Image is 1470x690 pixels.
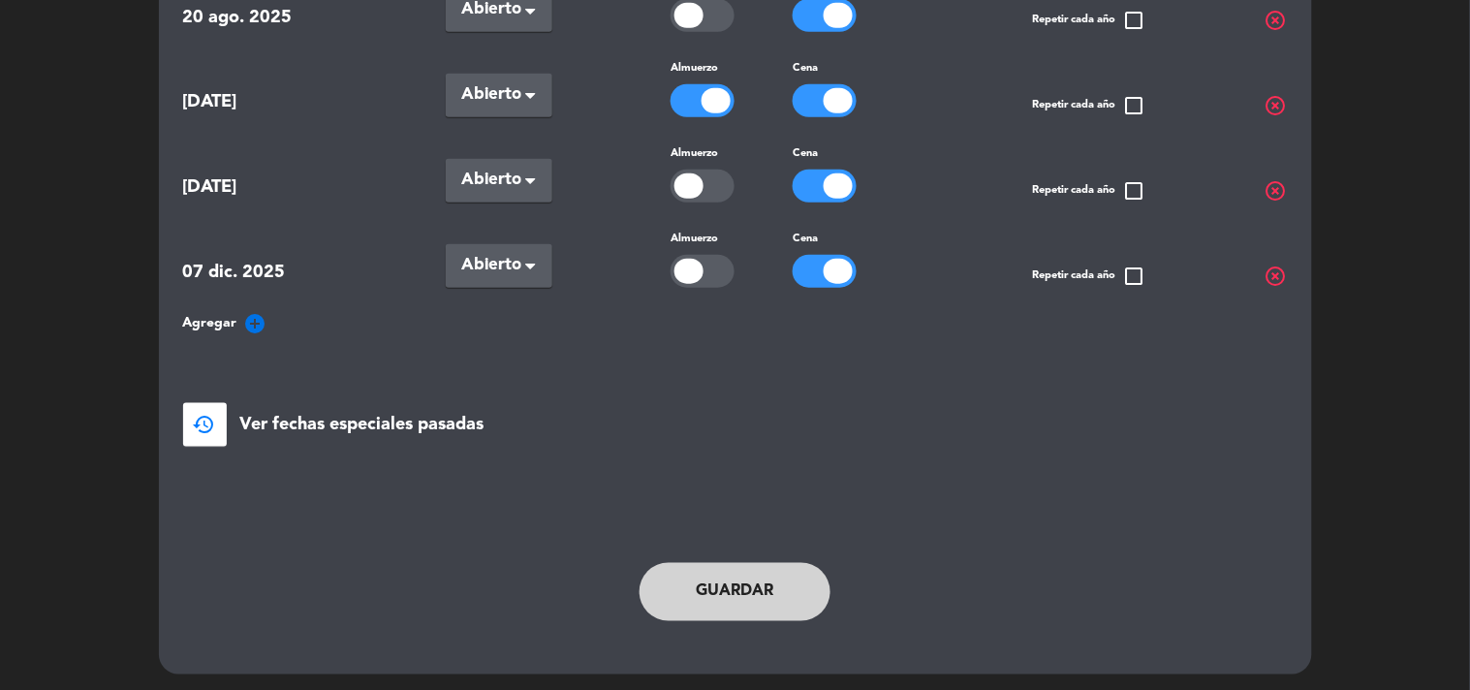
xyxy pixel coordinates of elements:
span: [DATE] [183,173,328,202]
label: Cena [793,60,818,78]
label: Almuerzo [671,60,718,78]
span: highlight_off [1265,265,1288,288]
label: Cena [793,231,818,248]
span: Agregar [183,312,237,334]
i: add_circle [244,312,267,335]
label: Almuerzo [671,145,718,163]
button: Guardar [640,563,831,621]
span: highlight_off [1265,94,1288,117]
span: 07 dic. 2025 [183,259,328,287]
span: Abierto [461,167,521,194]
span: Repetir cada año [1033,179,1146,203]
span: check_box_outline_blank [1123,9,1146,32]
label: Almuerzo [671,231,718,248]
span: Repetir cada año [1033,265,1146,288]
span: check_box_outline_blank [1123,179,1146,203]
span: Repetir cada año [1033,9,1146,32]
span: [DATE] [183,88,328,116]
span: Abierto [461,252,521,279]
span: Repetir cada año [1033,94,1146,117]
label: Cena [793,145,818,163]
span: 20 ago. 2025 [183,4,328,32]
span: highlight_off [1265,9,1288,32]
span: restore [193,413,216,436]
span: highlight_off [1265,179,1288,203]
span: Ver fechas especiales pasadas [240,411,485,439]
span: check_box_outline_blank [1123,94,1146,117]
span: check_box_outline_blank [1123,265,1146,288]
span: Abierto [461,81,521,109]
button: restore [183,403,227,447]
